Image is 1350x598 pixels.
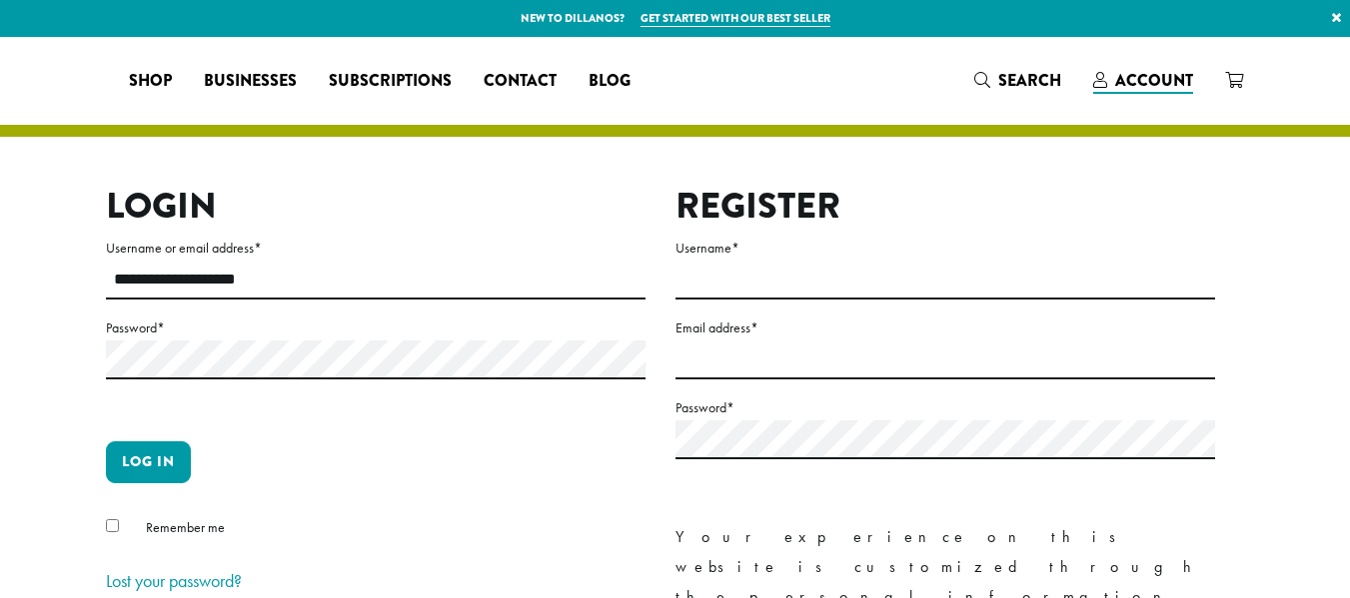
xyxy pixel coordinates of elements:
label: Username [675,236,1215,261]
a: Get started with our best seller [641,10,830,27]
span: Account [1115,69,1193,92]
a: Search [958,64,1077,97]
a: Shop [113,65,188,97]
label: Username or email address [106,236,646,261]
span: Shop [129,69,172,94]
span: Blog [589,69,631,94]
h2: Register [675,185,1215,228]
label: Password [675,395,1215,420]
button: Log in [106,441,191,483]
label: Email address [675,315,1215,340]
label: Password [106,315,646,340]
span: Subscriptions [329,69,452,94]
span: Search [998,69,1061,92]
h2: Login [106,185,646,228]
span: Businesses [204,69,297,94]
a: Lost your password? [106,569,242,592]
span: Remember me [146,518,225,536]
span: Contact [484,69,557,94]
